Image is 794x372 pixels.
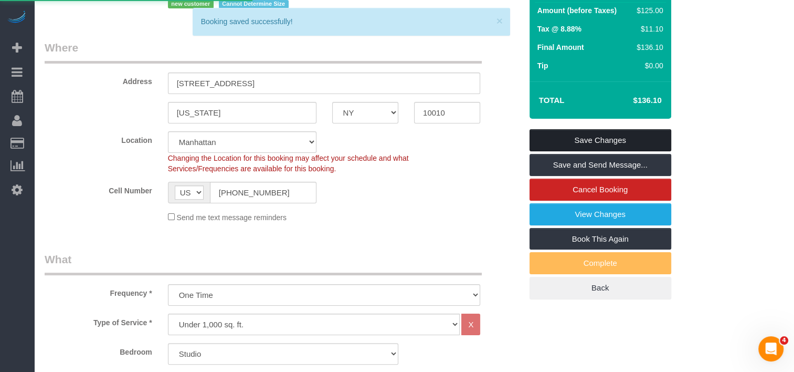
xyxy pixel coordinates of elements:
[6,11,27,25] img: Automaid Logo
[414,102,480,123] input: Zip Code
[37,314,160,328] label: Type of Service *
[530,154,671,176] a: Save and Send Message...
[537,60,548,71] label: Tip
[496,15,503,26] button: ×
[168,102,316,123] input: City
[530,277,671,299] a: Back
[37,343,160,357] label: Bedroom
[45,40,482,64] legend: Where
[45,252,482,275] legend: What
[537,5,617,16] label: Amount (before Taxes)
[537,42,584,53] label: Final Amount
[632,60,663,71] div: $0.00
[37,131,160,146] label: Location
[632,5,663,16] div: $125.00
[177,213,287,222] span: Send me text message reminders
[601,96,661,105] h4: $136.10
[632,24,663,34] div: $11.10
[37,73,160,87] label: Address
[530,228,671,250] a: Book This Again
[168,154,409,173] span: Changing the Location for this booking may affect your schedule and what Services/Frequencies are...
[632,42,663,53] div: $136.10
[210,182,316,203] input: Cell Number
[530,203,671,225] a: View Changes
[780,336,788,345] span: 4
[539,96,565,105] strong: Total
[530,179,671,201] a: Cancel Booking
[201,16,502,27] div: Booking saved successfully!
[537,24,581,34] label: Tax @ 8.88%
[37,182,160,196] label: Cell Number
[758,336,784,361] iframe: Intercom live chat
[530,129,671,151] a: Save Changes
[37,284,160,298] label: Frequency *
